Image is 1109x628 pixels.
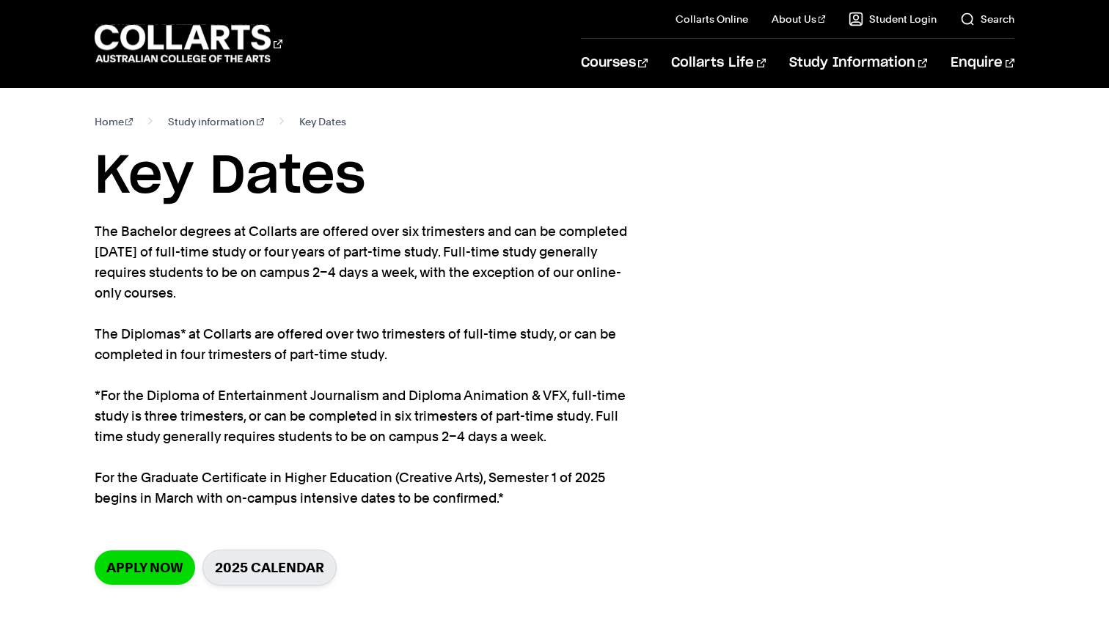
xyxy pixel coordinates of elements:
h1: Key Dates [95,144,1015,210]
span: Key Dates [299,111,346,132]
a: About Us [772,12,826,26]
a: Search [960,12,1014,26]
a: Courses [581,39,648,87]
a: Student Login [849,12,937,26]
a: Study Information [789,39,927,87]
div: Go to homepage [95,23,282,64]
a: Collarts Online [676,12,748,26]
a: Apply now [95,550,195,585]
a: Home [95,111,133,132]
a: Study information [168,111,264,132]
a: Enquire [951,39,1014,87]
p: The Bachelor degrees at Collarts are offered over six trimesters and can be completed [DATE] of f... [95,221,630,509]
a: Collarts Life [671,39,766,87]
a: 2025 Calendar [202,550,337,585]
